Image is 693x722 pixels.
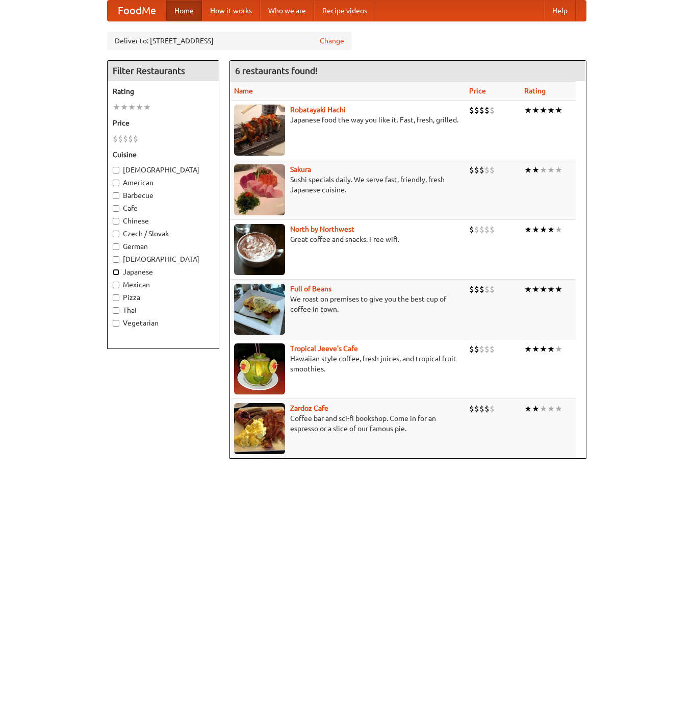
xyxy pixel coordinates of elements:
label: Czech / Slovak [113,229,214,239]
input: American [113,180,119,186]
a: Who we are [260,1,314,21]
li: $ [113,133,118,144]
li: ★ [540,284,547,295]
a: Change [320,36,344,46]
label: Vegetarian [113,318,214,328]
li: $ [479,284,484,295]
li: $ [474,105,479,116]
li: $ [479,403,484,414]
li: ★ [547,284,555,295]
label: German [113,241,214,252]
li: $ [484,105,490,116]
li: ★ [547,105,555,116]
li: ★ [136,102,143,113]
li: $ [474,403,479,414]
li: ★ [540,164,547,176]
li: ★ [547,403,555,414]
input: German [113,243,119,250]
li: ★ [547,343,555,355]
li: ★ [532,224,540,235]
li: $ [490,403,495,414]
li: ★ [532,284,540,295]
a: North by Northwest [290,225,354,233]
div: Deliver to: [STREET_ADDRESS] [107,32,352,50]
li: ★ [540,403,547,414]
li: ★ [524,224,532,235]
li: $ [469,105,474,116]
li: $ [474,284,479,295]
label: [DEMOGRAPHIC_DATA] [113,165,214,175]
input: [DEMOGRAPHIC_DATA] [113,256,119,263]
h4: Filter Restaurants [108,61,219,81]
li: $ [469,164,474,176]
li: $ [474,164,479,176]
p: Sushi specials daily. We serve fast, friendly, fresh Japanese cuisine. [234,175,461,195]
li: $ [469,403,474,414]
li: $ [490,224,495,235]
li: $ [474,343,479,355]
li: $ [484,164,490,176]
li: $ [474,224,479,235]
li: $ [490,164,495,176]
li: ★ [555,164,562,176]
li: $ [133,133,138,144]
li: ★ [547,164,555,176]
img: beans.jpg [234,284,285,335]
h5: Price [113,118,214,128]
img: sakura.jpg [234,164,285,215]
li: $ [469,224,474,235]
label: Chinese [113,216,214,226]
li: $ [484,403,490,414]
li: ★ [532,105,540,116]
a: Robatayaki Hachi [290,106,346,114]
b: Full of Beans [290,285,331,293]
li: ★ [128,102,136,113]
li: ★ [540,105,547,116]
li: $ [118,133,123,144]
a: FoodMe [108,1,166,21]
li: $ [479,164,484,176]
a: Tropical Jeeve's Cafe [290,344,358,353]
input: Barbecue [113,192,119,199]
li: ★ [143,102,151,113]
img: robatayaki.jpg [234,105,285,156]
p: Coffee bar and sci-fi bookshop. Come in for an espresso or a slice of our famous pie. [234,413,461,434]
li: $ [479,105,484,116]
img: zardoz.jpg [234,403,285,454]
label: Barbecue [113,190,214,201]
li: ★ [120,102,128,113]
a: Name [234,87,253,95]
input: Czech / Slovak [113,231,119,237]
input: Mexican [113,282,119,288]
li: ★ [532,403,540,414]
li: $ [490,284,495,295]
li: $ [484,343,490,355]
a: Sakura [290,165,311,173]
li: $ [469,343,474,355]
li: ★ [524,343,532,355]
li: $ [490,343,495,355]
li: ★ [555,105,562,116]
li: ★ [524,164,532,176]
a: Help [544,1,576,21]
p: Japanese food the way you like it. Fast, fresh, grilled. [234,115,461,125]
li: ★ [547,224,555,235]
li: ★ [524,284,532,295]
b: Zardoz Cafe [290,404,328,412]
a: How it works [202,1,260,21]
li: $ [479,343,484,355]
label: [DEMOGRAPHIC_DATA] [113,254,214,264]
p: Great coffee and snacks. Free wifi. [234,234,461,244]
li: ★ [555,403,562,414]
li: $ [469,284,474,295]
input: Vegetarian [113,320,119,327]
input: Cafe [113,205,119,212]
a: Recipe videos [314,1,375,21]
li: $ [479,224,484,235]
li: ★ [555,224,562,235]
li: ★ [540,224,547,235]
li: $ [128,133,133,144]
